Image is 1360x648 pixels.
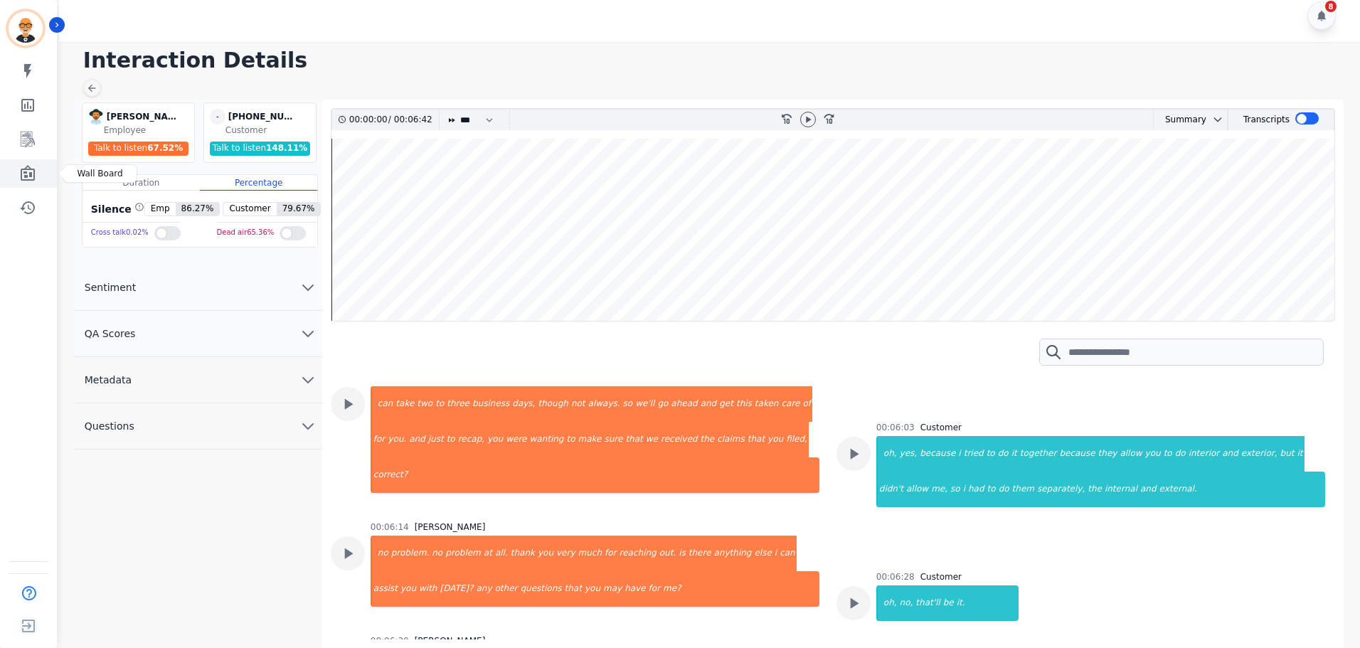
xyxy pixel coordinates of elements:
span: QA Scores [73,326,147,341]
div: Summary [1154,110,1206,130]
div: that [746,422,766,457]
div: Cross talk 0.02 % [91,223,149,243]
div: Customer [225,124,313,136]
div: i [962,472,967,507]
div: get [718,386,735,422]
div: though [536,386,569,422]
div: correct? [372,457,819,493]
div: external. [1158,472,1325,507]
div: i [957,436,962,472]
div: were [504,422,528,457]
div: be [942,585,955,621]
svg: chevron down [299,418,317,435]
div: sure [602,422,624,457]
div: oh, [878,436,898,472]
span: 79.67 % [277,203,321,216]
div: to [445,422,457,457]
div: any [474,571,493,607]
div: for [647,571,662,607]
div: internal [1103,472,1139,507]
div: you [583,571,602,607]
svg: chevron down [1212,114,1223,125]
div: else [753,536,772,571]
div: they [1097,436,1119,472]
div: [PERSON_NAME] [415,521,486,533]
svg: chevron down [299,325,317,342]
div: no [430,536,444,571]
span: - [210,109,225,124]
div: interior [1187,436,1221,472]
div: just [427,422,445,457]
div: exterior, [1240,436,1279,472]
div: to [1162,436,1174,472]
div: [PERSON_NAME] [415,635,486,647]
svg: chevron down [299,371,317,388]
span: 86.27 % [176,203,220,216]
div: tried [962,436,985,472]
div: this [735,386,753,422]
div: Customer [920,422,962,433]
div: taken [753,386,780,422]
div: had [967,472,986,507]
div: there [687,536,713,571]
div: wanting [528,422,565,457]
div: assist [372,571,399,607]
div: Percentage [200,175,317,191]
div: ahead [669,386,698,422]
div: Silence [88,202,144,216]
div: anything [713,536,753,571]
div: do [997,436,1010,472]
div: Customer [920,571,962,583]
div: no, [898,585,915,621]
div: Duration [83,175,200,191]
div: [DATE]? [438,571,474,607]
div: claims [716,422,746,457]
div: allow [1118,436,1143,472]
div: not [570,386,587,422]
div: that [624,422,644,457]
div: of [801,386,812,422]
div: with [418,571,438,607]
div: Talk to listen [210,142,311,156]
div: always. [587,386,622,422]
div: do [997,472,1011,507]
div: you [766,422,785,457]
div: three [445,386,471,422]
div: for [372,422,387,457]
div: me? [662,571,819,607]
button: Questions chevron down [73,403,322,450]
div: them [1011,472,1036,507]
div: 00:06:03 [876,422,915,433]
div: it [1010,436,1019,472]
div: for [603,536,618,571]
div: that'll [914,585,941,621]
span: Questions [73,419,146,433]
span: Metadata [73,373,143,387]
div: recap, [457,422,486,457]
div: Transcripts [1243,110,1290,130]
div: you [399,571,418,607]
div: much [577,536,604,571]
div: days, [511,386,536,422]
div: 00:06:28 [876,571,915,583]
div: very [555,536,577,571]
button: QA Scores chevron down [73,311,322,357]
div: 00:06:14 [371,521,409,533]
div: 00:06:30 [371,635,409,647]
div: at [482,536,494,571]
div: we [644,422,659,457]
div: and [1221,436,1240,472]
div: we'll [634,386,656,422]
button: chevron down [1206,114,1223,125]
div: all. [494,536,509,571]
div: have [623,571,647,607]
div: because [918,436,957,472]
div: take [394,386,415,422]
div: may [602,571,623,607]
div: out. [658,536,677,571]
div: no [372,536,390,571]
div: go [656,386,669,422]
div: i [773,536,778,571]
svg: chevron down [299,279,317,296]
div: and [408,422,427,457]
